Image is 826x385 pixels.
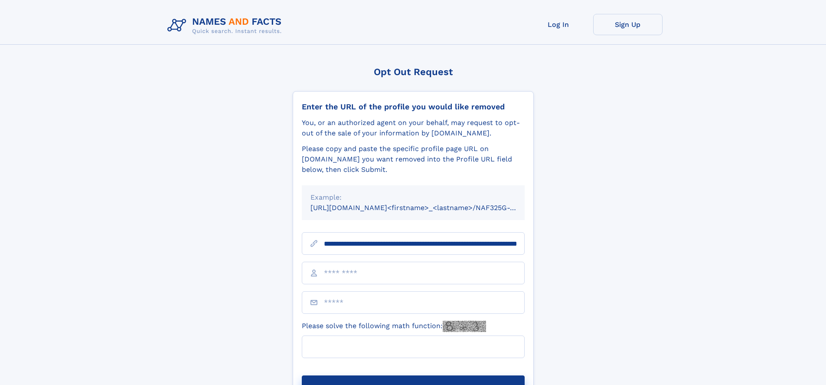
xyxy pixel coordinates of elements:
[310,204,541,212] small: [URL][DOMAIN_NAME]<firstname>_<lastname>/NAF325G-xxxxxxxx
[164,14,289,37] img: Logo Names and Facts
[593,14,663,35] a: Sign Up
[524,14,593,35] a: Log In
[302,144,525,175] div: Please copy and paste the specific profile page URL on [DOMAIN_NAME] you want removed into the Pr...
[302,118,525,138] div: You, or an authorized agent on your behalf, may request to opt-out of the sale of your informatio...
[310,192,516,203] div: Example:
[293,66,534,77] div: Opt Out Request
[302,102,525,112] div: Enter the URL of the profile you would like removed
[302,321,486,332] label: Please solve the following math function:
